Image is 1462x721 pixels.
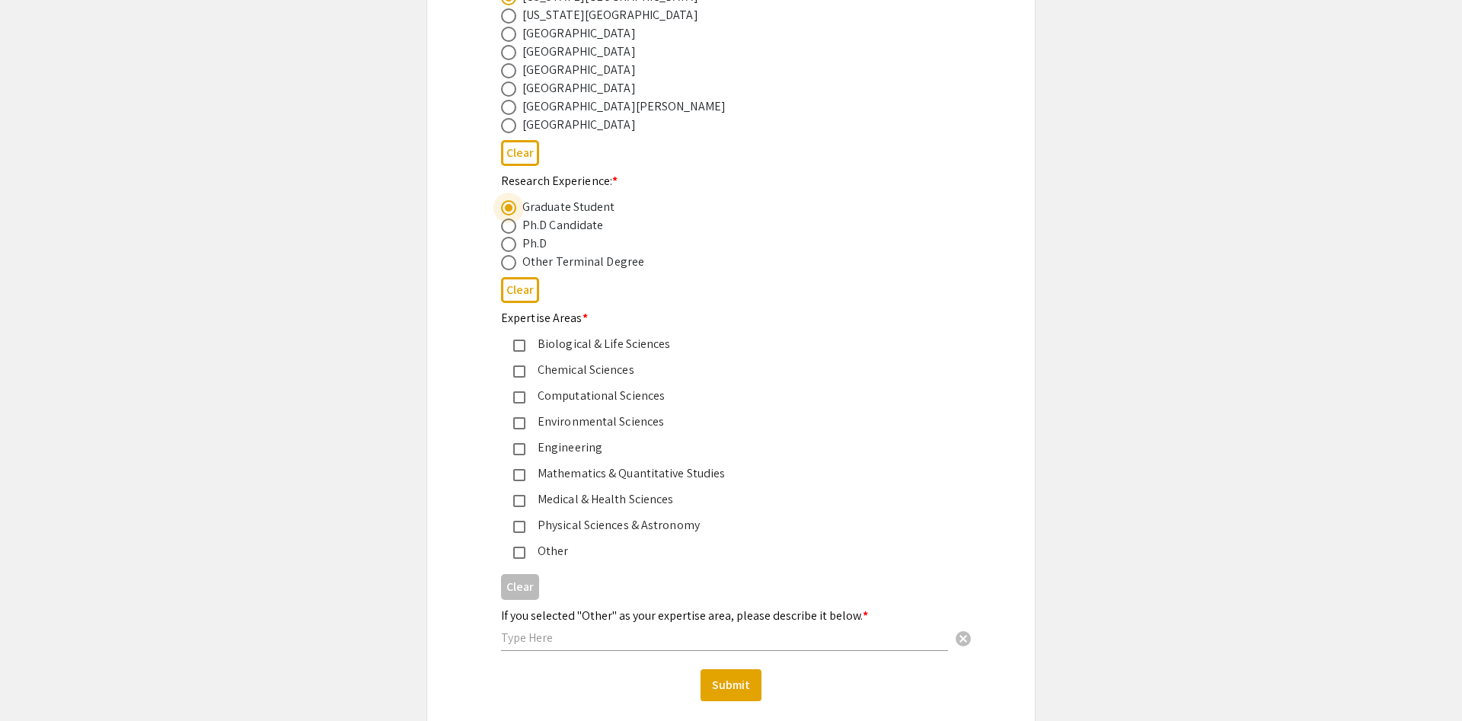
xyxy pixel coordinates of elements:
[525,516,924,534] div: Physical Sciences & Astronomy
[522,6,698,24] div: [US_STATE][GEOGRAPHIC_DATA]
[525,413,924,431] div: Environmental Sciences
[525,335,924,353] div: Biological & Life Sciences
[948,623,978,653] button: Clear
[501,310,588,326] mat-label: Expertise Areas
[522,43,636,61] div: [GEOGRAPHIC_DATA]
[522,116,636,134] div: [GEOGRAPHIC_DATA]
[501,173,618,189] mat-label: Research Experience:
[701,669,761,701] button: Submit
[522,198,615,216] div: Graduate Student
[525,439,924,457] div: Engineering
[522,79,636,97] div: [GEOGRAPHIC_DATA]
[525,542,924,560] div: Other
[525,387,924,405] div: Computational Sciences
[501,140,539,165] button: Clear
[525,361,924,379] div: Chemical Sciences
[522,253,644,271] div: Other Terminal Degree
[501,277,539,302] button: Clear
[501,574,539,599] button: Clear
[11,652,65,710] iframe: Chat
[522,24,636,43] div: [GEOGRAPHIC_DATA]
[522,234,547,253] div: Ph.D
[501,630,948,646] input: Type Here
[522,61,636,79] div: [GEOGRAPHIC_DATA]
[525,490,924,509] div: Medical & Health Sciences
[522,97,726,116] div: [GEOGRAPHIC_DATA][PERSON_NAME]
[501,608,868,624] mat-label: If you selected "Other" as your expertise area, please describe it below.
[522,216,603,234] div: Ph.D Candidate
[954,630,972,648] span: cancel
[525,464,924,483] div: Mathematics & Quantitative Studies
